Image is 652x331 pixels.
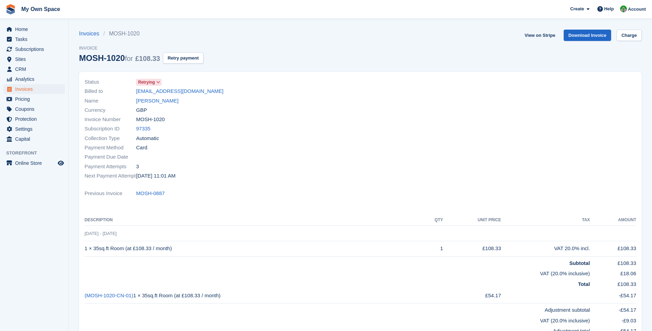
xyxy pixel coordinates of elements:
td: £108.33 [590,241,636,256]
a: menu [3,94,65,104]
span: 3 [136,163,139,171]
span: Billed to [85,87,136,95]
a: menu [3,34,65,44]
a: menu [3,134,65,144]
td: £108.33 [590,256,636,267]
span: Capital [15,134,56,144]
span: Account [628,6,646,13]
a: View on Stripe [522,30,558,41]
td: 1 × 35sq.ft Room (at £108.33 / month) [85,288,422,303]
button: Retry payment [163,52,203,64]
span: Name [85,97,136,105]
a: menu [3,54,65,64]
span: Invoice [79,45,203,52]
span: Retrying [138,79,155,85]
div: VAT 20.0% incl. [501,245,590,253]
a: menu [3,124,65,134]
span: for [125,55,133,62]
a: 97335 [136,125,151,133]
td: Adjustment subtotal [85,303,590,314]
img: stora-icon-8386f47178a22dfd0bd8f6a31ec36ba5ce8667c1dd55bd0f319d3a0aa187defe.svg [5,4,16,14]
a: [PERSON_NAME] [136,97,178,105]
span: GBP [136,106,147,114]
div: MOSH-1020 [79,53,160,63]
a: Download Invoice [564,30,611,41]
td: -£54.17 [590,303,636,314]
a: menu [3,44,65,54]
span: Payment Due Date [85,153,136,161]
a: Preview store [57,159,65,167]
td: 1 [422,241,443,256]
a: menu [3,84,65,94]
span: Storefront [6,150,68,157]
span: CRM [15,64,56,74]
span: Previous Invoice [85,190,136,197]
span: Pricing [15,94,56,104]
td: -£9.03 [590,314,636,325]
span: Sites [15,54,56,64]
th: QTY [422,215,443,226]
span: [DATE] - [DATE] [85,231,117,236]
span: Card [136,144,147,152]
span: Subscription ID [85,125,136,133]
span: MOSH-1020 [136,116,165,124]
strong: Subtotal [569,260,590,266]
span: Payment Method [85,144,136,152]
th: Tax [501,215,590,226]
a: [EMAIL_ADDRESS][DOMAIN_NAME] [136,87,223,95]
td: £54.17 [443,288,501,303]
span: Invoices [15,84,56,94]
span: Payment Attempts [85,163,136,171]
a: Retrying [136,78,162,86]
a: Charge [617,30,642,41]
th: Amount [590,215,636,226]
span: Currency [85,106,136,114]
td: £108.33 [443,241,501,256]
a: menu [3,24,65,34]
img: Paula Harris [620,6,627,12]
td: VAT (20.0% inclusive) [85,314,590,325]
a: MOSH-0887 [136,190,165,197]
span: Tasks [15,34,56,44]
span: Invoice Number [85,116,136,124]
td: -£54.17 [590,288,636,303]
time: 2025-08-27 10:01:53 UTC [136,172,176,180]
span: £108.33 [135,55,160,62]
span: Coupons [15,104,56,114]
th: Description [85,215,422,226]
strong: Total [578,281,590,287]
td: 1 × 35sq.ft Room (at £108.33 / month) [85,241,422,256]
span: Protection [15,114,56,124]
span: Settings [15,124,56,134]
span: Online Store [15,158,56,168]
span: Collection Type [85,135,136,142]
td: VAT (20.0% inclusive) [85,267,590,278]
span: Status [85,78,136,86]
nav: breadcrumbs [79,30,203,38]
a: menu [3,114,65,124]
a: menu [3,104,65,114]
span: Home [15,24,56,34]
th: Unit Price [443,215,501,226]
td: £18.06 [590,267,636,278]
span: Create [570,6,584,12]
span: Next Payment Attempt [85,172,136,180]
a: Invoices [79,30,103,38]
a: menu [3,74,65,84]
span: Help [604,6,614,12]
a: (MOSH-1020-CN-01) [85,292,133,298]
span: Subscriptions [15,44,56,54]
td: £108.33 [590,278,636,288]
a: My Own Space [19,3,63,15]
a: menu [3,158,65,168]
span: Analytics [15,74,56,84]
a: menu [3,64,65,74]
span: Automatic [136,135,159,142]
